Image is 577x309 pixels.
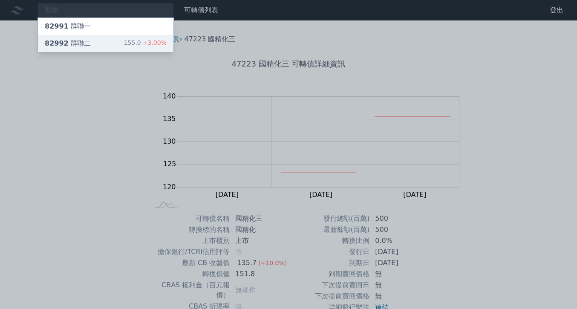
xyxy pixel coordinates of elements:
[38,35,173,52] a: 82992群聯二 155.0+3.00%
[45,38,91,49] div: 群聯二
[124,38,167,49] div: 155.0
[38,18,173,35] a: 82991群聯一
[141,39,167,46] span: +3.00%
[45,39,69,47] span: 82992
[45,21,91,32] div: 群聯一
[45,22,69,30] span: 82991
